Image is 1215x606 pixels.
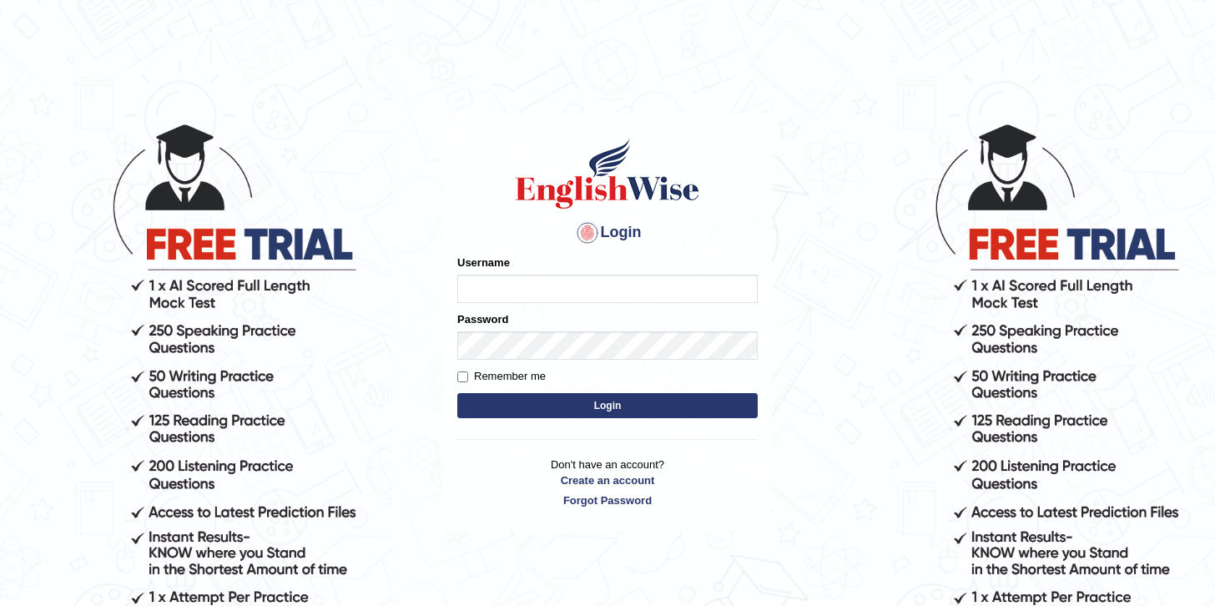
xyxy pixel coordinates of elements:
p: Don't have an account? [457,457,758,508]
a: Forgot Password [457,492,758,508]
img: Logo of English Wise sign in for intelligent practice with AI [512,136,703,211]
label: Username [457,255,510,270]
label: Password [457,311,508,327]
a: Create an account [457,472,758,488]
button: Login [457,393,758,418]
label: Remember me [457,368,546,385]
input: Remember me [457,371,468,382]
h4: Login [457,220,758,246]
